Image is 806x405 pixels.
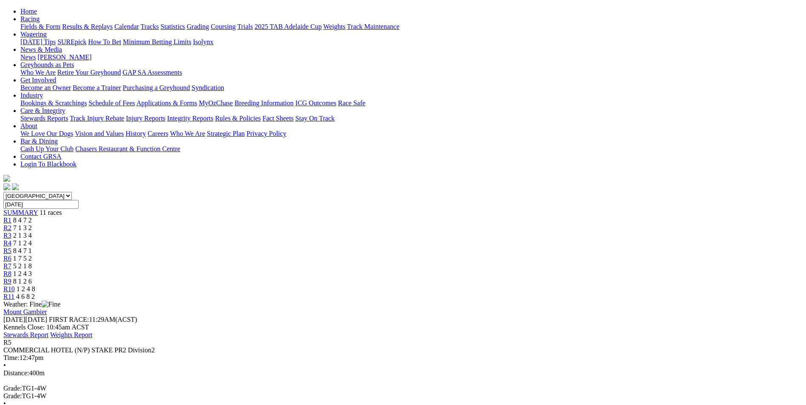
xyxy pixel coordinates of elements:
a: Care & Integrity [20,107,65,114]
span: 2 1 3 4 [13,232,32,239]
a: We Love Our Dogs [20,130,73,137]
span: Weather: Fine [3,301,60,308]
a: MyOzChase [199,99,233,107]
div: COMMERCIAL HOTEL (N/P) STAKE PR2 Division2 [3,346,803,354]
span: 7 1 2 4 [13,239,32,247]
a: News [20,53,36,61]
a: [PERSON_NAME] [37,53,91,61]
img: Fine [42,301,60,308]
a: Stay On Track [295,115,334,122]
a: Fact Sheets [263,115,294,122]
a: Calendar [114,23,139,30]
a: Privacy Policy [246,130,286,137]
a: Chasers Restaurant & Function Centre [75,145,180,152]
a: Results & Replays [62,23,113,30]
a: SUMMARY [3,209,38,216]
a: Trials [237,23,253,30]
a: Fields & Form [20,23,60,30]
a: Wagering [20,31,47,38]
span: FIRST RACE: [49,316,89,323]
a: Login To Blackbook [20,160,76,168]
a: Purchasing a Greyhound [123,84,190,91]
a: Home [20,8,37,15]
span: R5 [3,339,11,346]
div: Care & Integrity [20,115,803,122]
a: Contact GRSA [20,153,61,160]
a: Who We Are [170,130,205,137]
a: Track Maintenance [347,23,399,30]
span: Distance: [3,369,29,377]
img: logo-grsa-white.png [3,175,10,182]
a: R7 [3,262,11,270]
a: R2 [3,224,11,231]
div: 400m [3,369,803,377]
a: Stewards Report [3,331,48,338]
div: Industry [20,99,803,107]
a: Syndication [192,84,224,91]
a: [DATE] Tips [20,38,56,45]
div: Racing [20,23,803,31]
a: Weights [323,23,345,30]
a: R6 [3,255,11,262]
a: Rules & Policies [215,115,261,122]
span: 8 1 2 6 [13,278,32,285]
span: 8 4 7 2 [13,217,32,224]
a: Bar & Dining [20,138,58,145]
a: News & Media [20,46,62,53]
img: twitter.svg [12,183,19,190]
a: Grading [187,23,209,30]
a: R5 [3,247,11,254]
span: R1 [3,217,11,224]
span: • [3,362,6,369]
span: [DATE] [3,316,47,323]
a: Coursing [211,23,236,30]
div: About [20,130,803,138]
a: SUREpick [57,38,86,45]
a: Become an Owner [20,84,71,91]
a: R3 [3,232,11,239]
span: 4 6 8 2 [16,293,35,300]
a: R8 [3,270,11,277]
div: TG1-4W [3,385,803,392]
a: Bookings & Scratchings [20,99,87,107]
a: Schedule of Fees [88,99,135,107]
a: History [125,130,146,137]
span: R11 [3,293,14,300]
a: Isolynx [193,38,213,45]
div: Wagering [20,38,803,46]
span: Grade: [3,385,22,392]
a: R9 [3,278,11,285]
a: R10 [3,285,15,292]
div: News & Media [20,53,803,61]
a: Vision and Values [75,130,124,137]
span: [DATE] [3,316,25,323]
a: Strategic Plan [207,130,245,137]
span: 11:29AM(ACST) [49,316,137,323]
span: 8 4 7 1 [13,247,32,254]
a: Race Safe [338,99,365,107]
span: Time: [3,354,20,361]
div: 12:47pm [3,354,803,362]
div: Greyhounds as Pets [20,69,803,76]
a: R4 [3,239,11,247]
div: Get Involved [20,84,803,92]
a: Get Involved [20,76,56,84]
span: 5 2 1 8 [13,262,32,270]
a: Injury Reports [126,115,165,122]
a: Stewards Reports [20,115,68,122]
img: facebook.svg [3,183,10,190]
a: 2025 TAB Adelaide Cup [255,23,322,30]
a: Who We Are [20,69,56,76]
a: Weights Report [50,331,93,338]
a: Statistics [161,23,185,30]
div: TG1-4W [3,392,803,400]
span: 7 1 3 2 [13,224,32,231]
span: 1 2 4 8 [17,285,35,292]
input: Select date [3,200,79,209]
